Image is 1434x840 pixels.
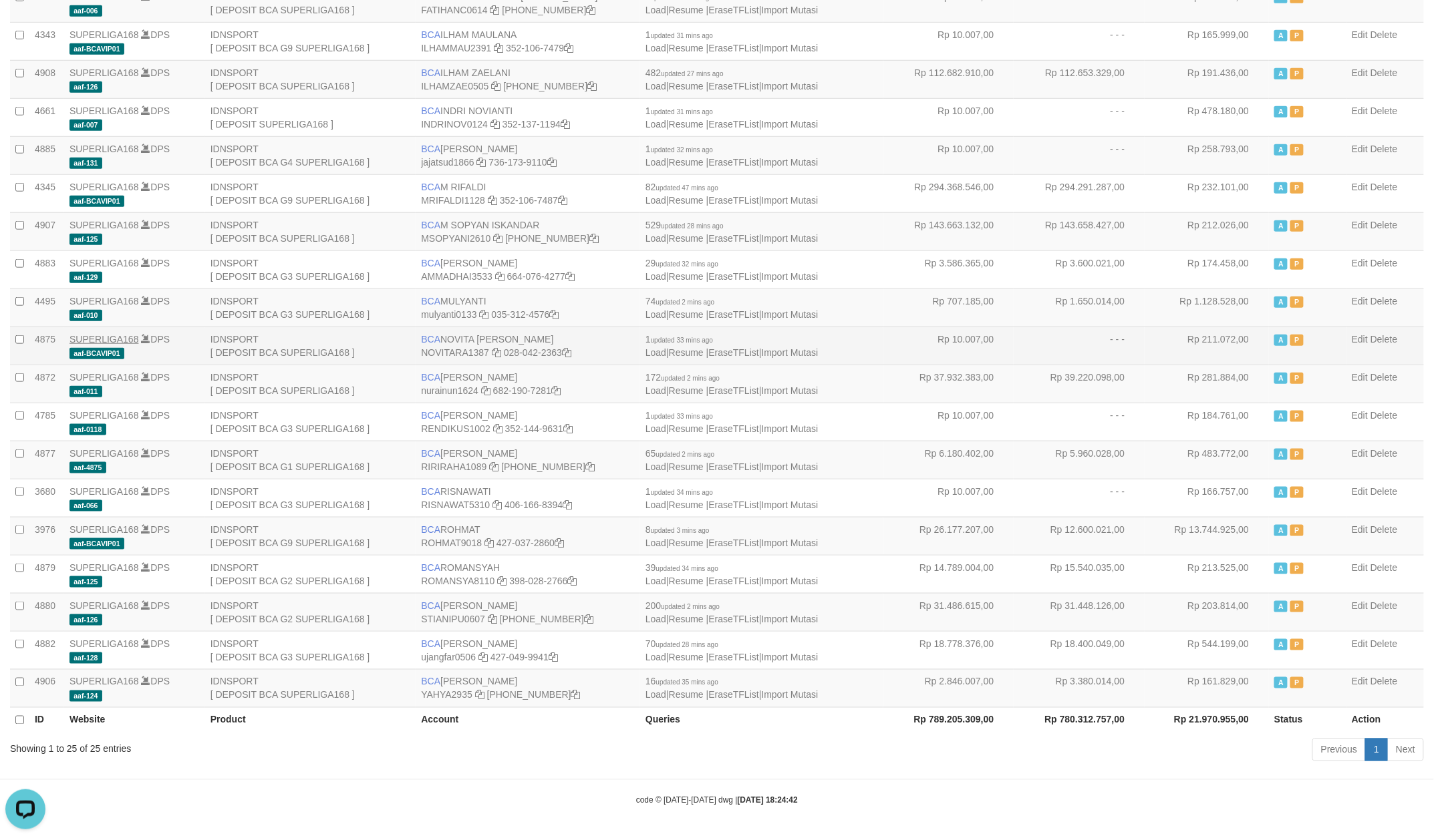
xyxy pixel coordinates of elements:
span: | | | [646,144,818,168]
a: SUPERLIGA168 [69,182,139,192]
a: Delete [1371,220,1397,230]
span: aaf-126 [69,81,102,93]
td: DPS [64,212,205,250]
span: Active [1274,106,1288,118]
a: Copy RENDIKUS1002 to clipboard [493,423,503,434]
a: Import Mutasi [762,499,819,510]
span: aaf-129 [69,272,102,283]
td: Rp 3.600.021,00 [1014,250,1145,288]
td: DPS [64,250,205,288]
a: Resume [669,385,704,396]
a: Edit [1352,676,1368,687]
a: Import Mutasi [762,538,819,548]
a: INDRINOV0124 [421,119,488,130]
a: Copy jajatsud1866 to clipboard [477,157,486,168]
a: Import Mutasi [762,309,819,320]
a: Delete [1371,372,1397,383]
td: - - - [1014,22,1145,60]
td: [PERSON_NAME] 664-076-4277 [416,250,640,288]
a: Copy 0280422363 to clipboard [562,347,571,358]
a: Next [1387,739,1424,761]
a: Copy 4062280194 to clipboard [584,614,593,624]
button: Open LiveChat chat widget [5,5,45,45]
span: Active [1274,258,1288,270]
span: aaf-125 [69,234,102,245]
span: 482 [646,67,724,78]
td: IDNSPORT [ DEPOSIT BCA G4 SUPERLIGA168 ] [205,136,416,174]
a: Load [646,81,666,91]
span: updated 31 mins ago [651,108,713,116]
td: Rp 212.026,00 [1145,212,1269,250]
a: Delete [1371,448,1397,459]
a: Load [646,576,666,586]
a: Previous [1312,739,1366,761]
span: aaf-BCAVIP01 [69,196,124,207]
a: jajatsud1866 [421,157,474,168]
a: Edit [1352,486,1368,497]
td: IDNSPORT [ DEPOSIT BCA SUPERLIGA168 ] [205,60,416,98]
a: SUPERLIGA168 [69,486,139,497]
a: NOVITARA1387 [421,347,489,358]
a: Resume [669,5,704,15]
a: Edit [1352,182,1368,192]
a: Load [646,690,666,700]
a: Delete [1371,258,1397,268]
a: Resume [669,157,704,168]
a: Load [646,309,666,320]
a: SUPERLIGA168 [69,600,139,611]
a: Import Mutasi [762,271,819,282]
a: Resume [669,423,704,434]
span: aaf-006 [69,5,102,17]
a: SUPERLIGA168 [69,220,139,230]
a: EraseTFList [709,43,759,53]
a: Load [646,652,666,662]
a: Resume [669,538,704,548]
td: Rp 294.368.546,00 [883,174,1014,212]
a: Copy RISNAWAT5310 to clipboard [492,499,502,510]
td: Rp 143.658.427,00 [1014,212,1145,250]
td: 4495 [29,288,64,327]
a: SUPERLIGA168 [69,258,139,268]
a: nurainun1624 [421,385,478,396]
td: DPS [64,98,205,136]
a: Import Mutasi [762,347,819,358]
span: 1 [646,29,713,40]
td: IDNSPORT [ DEPOSIT BCA SUPERLIGA168 ] [205,212,416,250]
a: Copy NOVITARA1387 to clipboard [492,347,501,358]
a: Delete [1371,562,1397,573]
a: ILHAMZAE0505 [421,81,488,91]
a: Resume [669,271,704,282]
td: - - - [1014,98,1145,136]
a: Import Mutasi [762,81,819,91]
a: Copy AMMADHAI3533 to clipboard [495,271,505,282]
a: SUPERLIGA168 [69,296,139,306]
span: Active [1274,220,1288,232]
a: Resume [669,499,704,510]
a: Copy 6821907281 to clipboard [551,385,561,396]
a: Edit [1352,67,1368,78]
a: Delete [1371,676,1397,687]
span: BCA [421,106,440,116]
a: Load [646,157,666,168]
a: Delete [1371,144,1397,154]
td: [PERSON_NAME] 736-173-9110 [416,136,640,174]
a: Delete [1371,600,1397,611]
a: RISNAWAT5310 [421,499,490,510]
a: Copy 0353124576 to clipboard [550,309,559,320]
a: Copy 7361739110 to clipboard [547,157,557,168]
span: updated 31 mins ago [651,32,713,39]
span: | | | [646,29,818,53]
td: DPS [64,174,205,212]
a: Import Mutasi [762,614,819,624]
a: Delete [1371,334,1397,345]
span: BCA [421,182,440,192]
td: Rp 112.682.910,00 [883,60,1014,98]
a: ROHMAT9018 [421,538,482,548]
a: Delete [1371,486,1397,497]
a: EraseTFList [709,576,759,586]
a: Edit [1352,220,1368,230]
a: EraseTFList [709,690,759,700]
a: SUPERLIGA168 [69,334,139,345]
a: Copy ROHMAT9018 to clipboard [484,538,494,548]
a: Copy nurainun1624 to clipboard [481,385,490,396]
